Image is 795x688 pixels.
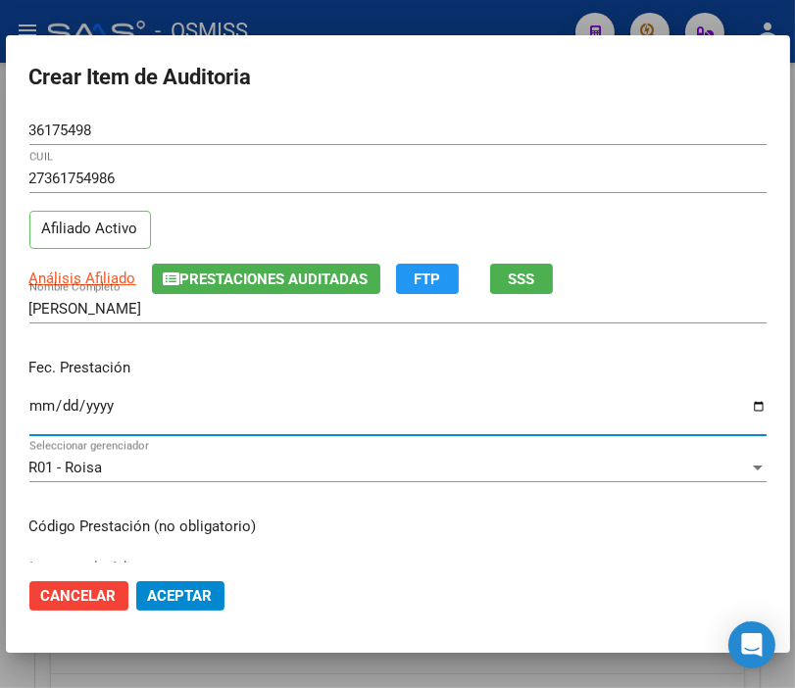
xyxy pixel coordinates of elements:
[508,270,534,288] span: SSS
[136,581,224,611] button: Aceptar
[29,357,767,379] p: Fec. Prestación
[29,211,151,249] p: Afiliado Activo
[29,459,103,476] span: R01 - Roisa
[29,516,767,538] p: Código Prestación (no obligatorio)
[728,621,775,668] div: Open Intercom Messenger
[29,581,128,611] button: Cancelar
[396,264,459,294] button: FTP
[414,270,440,288] span: FTP
[29,270,136,287] span: Análisis Afiliado
[29,59,767,96] h2: Crear Item de Auditoria
[180,270,369,288] span: Prestaciones Auditadas
[152,264,380,294] button: Prestaciones Auditadas
[490,264,553,294] button: SSS
[148,587,213,605] span: Aceptar
[41,587,117,605] span: Cancelar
